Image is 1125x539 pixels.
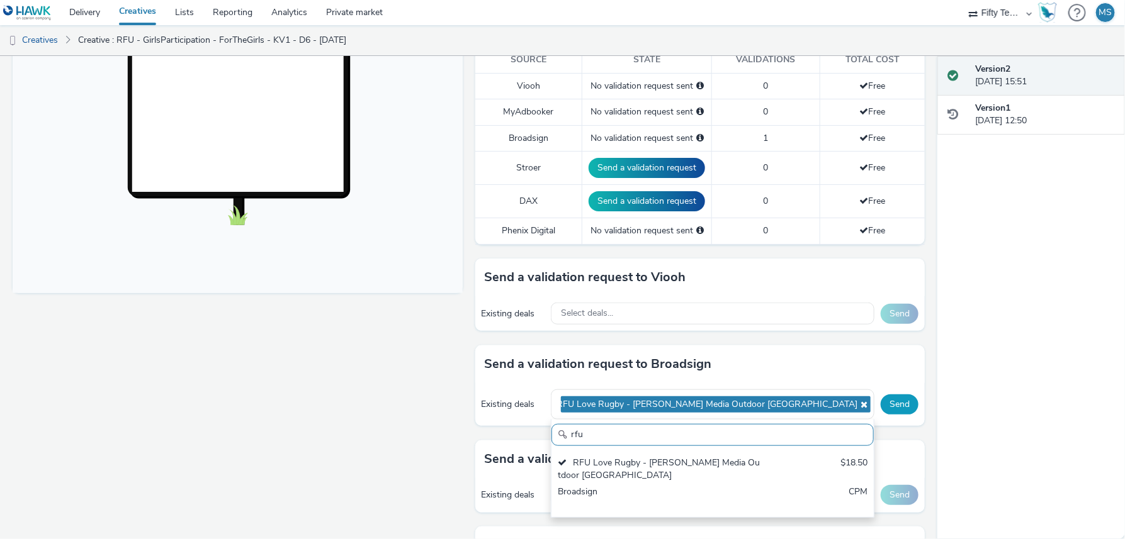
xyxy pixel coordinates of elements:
span: 0 [764,80,769,92]
div: $18.50 [840,457,868,482]
div: No validation request sent [589,225,705,237]
div: Please select a deal below and click on Send to send a validation request to MyAdbooker. [696,106,704,118]
div: Broadsign [558,486,762,511]
span: Free [860,132,886,144]
th: Validations [712,47,820,73]
th: Source [475,47,582,73]
span: Free [860,225,886,236]
img: dooh [6,35,19,47]
button: Send [881,485,919,505]
img: Hawk Academy [1038,3,1057,23]
td: Phenix Digital [475,218,582,244]
div: MS [1099,3,1112,22]
button: Send [881,304,919,324]
span: Select deals... [561,308,613,319]
div: [DATE] 12:50 [975,102,1115,128]
td: Broadsign [475,125,582,151]
div: No validation request sent [589,80,705,92]
button: Send a validation request [589,191,705,211]
a: Creative : RFU - GirlsParticipation - ForTheGirls - KV1 - D6 - [DATE] [72,25,353,55]
div: Please select a deal below and click on Send to send a validation request to Broadsign. [696,132,704,145]
img: Advertisement preview [166,39,284,250]
td: MyAdbooker [475,99,582,125]
span: 0 [764,225,769,236]
div: Existing deals [482,489,545,501]
h3: Send a validation request to MyAdbooker [485,450,728,469]
button: Send [881,394,919,414]
div: No validation request sent [589,106,705,118]
span: 0 [764,195,769,207]
div: [DATE] 15:51 [975,63,1115,89]
span: Free [860,162,886,174]
span: Free [860,195,886,207]
h3: Send a validation request to Broadsign [485,355,712,374]
div: Please select a deal below and click on Send to send a validation request to Viooh. [696,80,704,92]
h3: Send a validation request to Viooh [485,268,686,287]
span: 0 [764,106,769,118]
div: Existing deals [482,308,545,320]
td: Viooh [475,73,582,99]
span: RFU Love Rugby - [PERSON_NAME] Media Outdoor [GEOGRAPHIC_DATA] [557,399,857,410]
div: CPM [849,486,868,511]
td: DAX [475,185,582,218]
th: Total cost [820,47,925,73]
a: Hawk Academy [1038,3,1062,23]
div: No validation request sent [589,132,705,145]
strong: Version 1 [975,102,1010,114]
button: Send a validation request [589,158,705,178]
strong: Version 2 [975,63,1010,75]
span: Free [860,106,886,118]
img: undefined Logo [3,5,52,21]
td: Stroer [475,152,582,185]
span: 0 [764,162,769,174]
div: Please select a deal below and click on Send to send a validation request to Phenix Digital. [696,225,704,237]
span: 1 [764,132,769,144]
span: Free [860,80,886,92]
div: Existing deals [482,398,545,411]
div: RFU Love Rugby - [PERSON_NAME] Media Outdoor [GEOGRAPHIC_DATA] [558,457,762,482]
input: Search...... [551,424,874,446]
th: State [582,47,712,73]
